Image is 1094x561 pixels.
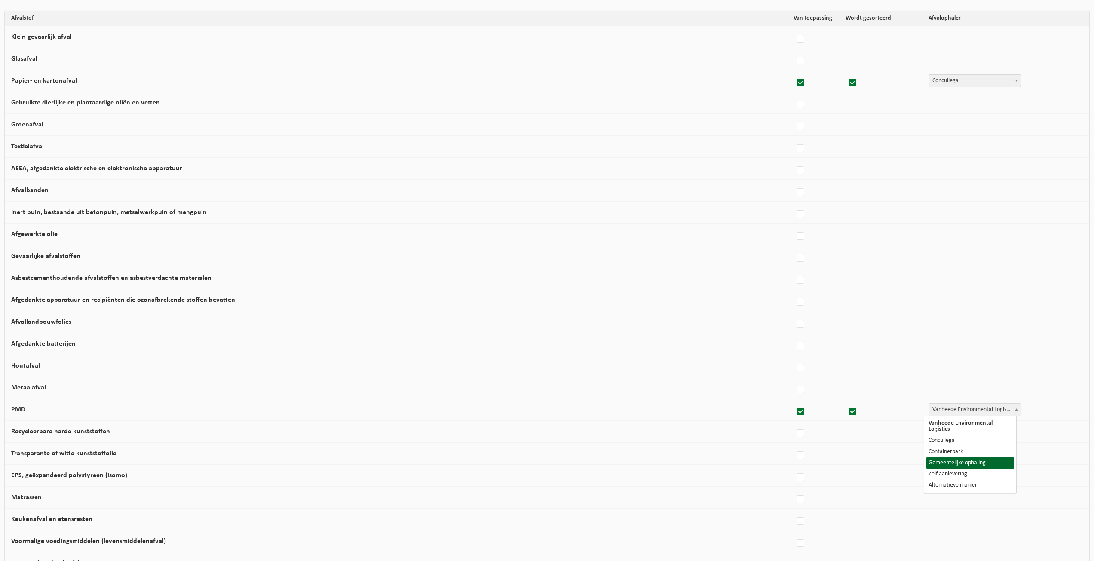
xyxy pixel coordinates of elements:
span: Concullega [929,74,1021,87]
label: Afgedankte batterijen [11,340,76,347]
label: Inert puin, bestaande uit betonpuin, metselwerkpuin of mengpuin [11,209,207,216]
label: Recycleerbare harde kunststoffen [11,428,110,435]
label: Matrassen [11,494,42,501]
label: Afgedankte apparatuur en recipiënten die ozonafbrekende stoffen bevatten [11,297,235,303]
span: Vanheede Environmental Logistics [929,403,1021,416]
li: Vanheede Environmental Logistics [926,418,1014,435]
label: Metaalafval [11,384,46,391]
li: Alternatieve manier [926,480,1014,491]
th: Wordt gesorteerd [839,11,922,26]
span: Concullega [929,75,1021,87]
label: PMD [11,406,25,413]
label: Groenafval [11,121,43,128]
li: Zelf aanlevering [926,469,1014,480]
span: Vanheede Environmental Logistics [929,404,1021,416]
th: Van toepassing [787,11,839,26]
label: Voormalige voedingsmiddelen (levensmiddelenafval) [11,538,166,545]
label: Glasafval [11,55,37,62]
label: Afgewerkte olie [11,231,58,238]
label: Keukenafval en etensresten [11,516,92,523]
li: Gemeentelijke ophaling [926,457,1014,469]
li: Containerpark [926,446,1014,457]
label: Asbestcementhoudende afvalstoffen en asbestverdachte materialen [11,275,211,282]
label: Transparante of witte kunststoffolie [11,450,116,457]
label: Klein gevaarlijk afval [11,34,72,40]
th: Afvalstof [5,11,787,26]
label: Textielafval [11,143,44,150]
label: Houtafval [11,362,40,369]
label: Afvalbanden [11,187,49,194]
label: EPS, geëxpandeerd polystyreen (isomo) [11,472,127,479]
label: Gebruikte dierlijke en plantaardige oliën en vetten [11,99,160,106]
label: AEEA, afgedankte elektrische en elektronische apparatuur [11,165,182,172]
li: Concullega [926,435,1014,446]
label: Afvallandbouwfolies [11,319,71,325]
th: Afvalophaler [922,11,1089,26]
label: Gevaarlijke afvalstoffen [11,253,80,260]
label: Papier- en kartonafval [11,77,77,84]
